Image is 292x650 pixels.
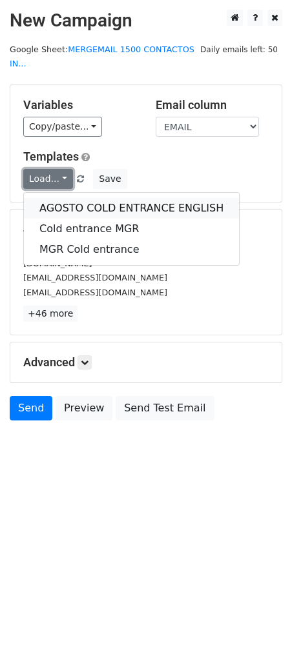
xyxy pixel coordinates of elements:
[196,44,282,54] a: Daily emails left: 50
[23,169,73,189] a: Load...
[10,44,194,69] a: MERGEMAIL 1500 CONTACTOS IN...
[56,396,112,420] a: Preview
[23,98,136,112] h5: Variables
[116,396,214,420] a: Send Test Email
[10,44,194,69] small: Google Sheet:
[93,169,127,189] button: Save
[23,355,269,369] h5: Advanced
[23,150,79,163] a: Templates
[23,273,167,282] small: [EMAIL_ADDRESS][DOMAIN_NAME]
[24,198,239,219] a: AGOSTO COLD ENTRANCE ENGLISH
[227,588,292,650] div: Widget de chat
[196,43,282,57] span: Daily emails left: 50
[23,288,167,297] small: [EMAIL_ADDRESS][DOMAIN_NAME]
[23,117,102,137] a: Copy/paste...
[10,396,52,420] a: Send
[24,239,239,260] a: MGR Cold entrance
[156,98,269,112] h5: Email column
[10,10,282,32] h2: New Campaign
[227,588,292,650] iframe: Chat Widget
[24,219,239,239] a: Cold entrance MGR
[23,306,78,322] a: +46 more
[23,244,235,268] small: [PERSON_NAME][EMAIL_ADDRESS][PERSON_NAME][DOMAIN_NAME]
